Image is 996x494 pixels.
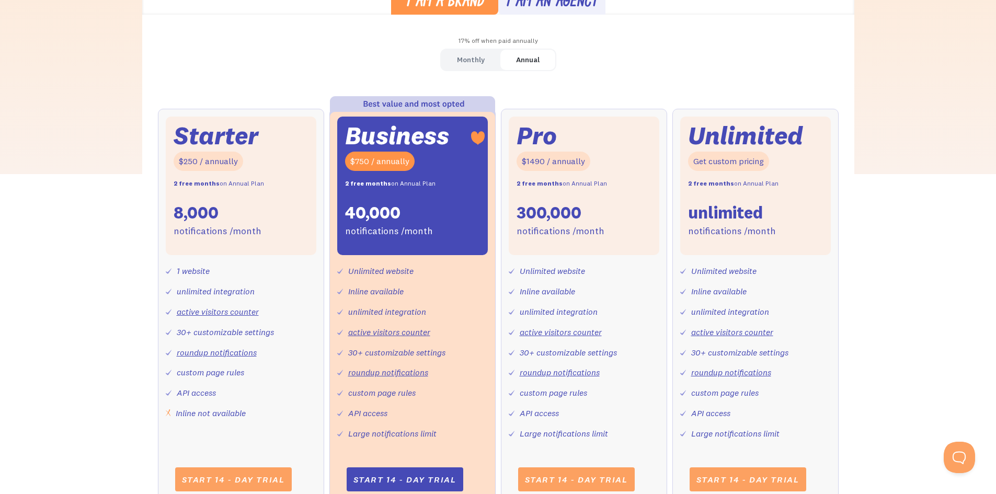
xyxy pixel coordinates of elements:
[174,202,219,224] div: 8,000
[348,367,428,377] a: roundup notifications
[520,385,587,400] div: custom page rules
[176,406,246,421] div: Inline not available
[177,347,257,358] a: roundup notifications
[688,124,803,147] div: Unlimited
[520,426,608,441] div: Large notifications limit
[177,263,210,279] div: 1 website
[345,152,415,171] div: $750 / annually
[691,367,771,377] a: roundup notifications
[688,202,763,224] div: unlimited
[520,406,559,421] div: API access
[175,467,292,491] a: Start 14 - day trial
[457,52,485,67] div: Monthly
[174,152,243,171] div: $250 / annually
[520,304,598,319] div: unlimited integration
[174,179,220,187] strong: 2 free months
[691,426,780,441] div: Large notifications limit
[517,176,607,191] div: on Annual Plan
[348,263,414,279] div: Unlimited website
[174,224,261,239] div: notifications /month
[691,304,769,319] div: unlimited integration
[348,284,404,299] div: Inline available
[348,345,445,360] div: 30+ customizable settings
[177,325,274,340] div: 30+ customizable settings
[690,467,806,491] a: Start 14 - day trial
[348,406,387,421] div: API access
[517,179,563,187] strong: 2 free months
[944,442,975,473] iframe: Toggle Customer Support
[517,202,581,224] div: 300,000
[345,179,391,187] strong: 2 free months
[345,224,433,239] div: notifications /month
[691,284,747,299] div: Inline available
[345,202,400,224] div: 40,000
[174,124,258,147] div: Starter
[691,406,730,421] div: API access
[688,152,769,171] div: Get custom pricing
[174,176,264,191] div: on Annual Plan
[688,224,776,239] div: notifications /month
[142,33,854,49] div: 17% off when paid annually
[345,176,436,191] div: on Annual Plan
[520,263,585,279] div: Unlimited website
[348,385,416,400] div: custom page rules
[688,176,779,191] div: on Annual Plan
[691,385,759,400] div: custom page rules
[520,367,600,377] a: roundup notifications
[177,284,255,299] div: unlimited integration
[517,152,590,171] div: $1490 / annually
[691,327,773,337] a: active visitors counter
[517,124,557,147] div: Pro
[517,224,604,239] div: notifications /month
[177,385,216,400] div: API access
[518,467,635,491] a: Start 14 - day trial
[520,345,617,360] div: 30+ customizable settings
[348,327,430,337] a: active visitors counter
[516,52,540,67] div: Annual
[691,345,788,360] div: 30+ customizable settings
[520,284,575,299] div: Inline available
[348,304,426,319] div: unlimited integration
[347,467,463,491] a: Start 14 - day trial
[348,426,437,441] div: Large notifications limit
[688,179,734,187] strong: 2 free months
[177,365,244,380] div: custom page rules
[691,263,757,279] div: Unlimited website
[520,327,602,337] a: active visitors counter
[345,124,449,147] div: Business
[177,306,259,317] a: active visitors counter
